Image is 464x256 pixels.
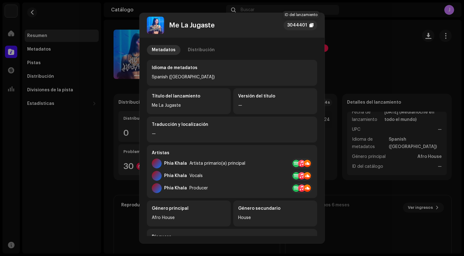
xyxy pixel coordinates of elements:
div: Género secundario [238,205,312,212]
div: Me La Jugaste [152,102,226,109]
div: — [238,102,312,109]
div: — [152,130,312,138]
div: Versión del título [238,93,312,99]
div: Me La Jugaste [169,22,215,29]
div: Afro House [152,214,226,221]
div: House [238,214,312,221]
div: Idioma de metadatos [152,65,312,71]
div: Traducción y localización [152,122,312,128]
div: Producer [189,186,208,191]
img: 2241fb3f-7fe0-4a86-8910-ad388025e1ee [147,17,164,34]
div: Metadatos [152,45,176,55]
div: Artista primario(a) principal [189,161,245,166]
div: Artistas [152,150,312,156]
div: Vocals [189,173,203,178]
div: Disquera [152,234,312,240]
div: 3044401 [287,22,307,29]
div: Phia Khala [164,173,187,178]
div: Distribución [188,45,215,55]
div: Phia Khala [164,161,187,166]
div: Phia Khala [164,186,187,191]
div: Spanish ([GEOGRAPHIC_DATA]) [152,73,312,81]
div: Género principal [152,205,226,212]
div: Título del lanzamiento [152,93,226,99]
